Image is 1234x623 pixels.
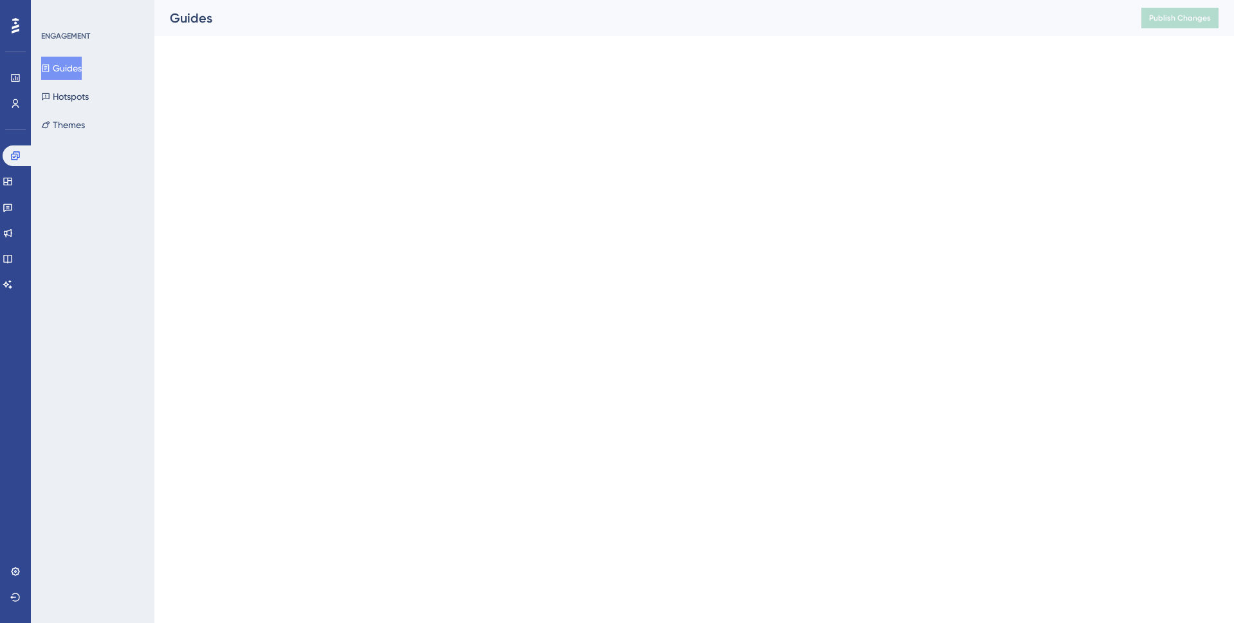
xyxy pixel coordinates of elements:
[1141,8,1219,28] button: Publish Changes
[41,85,89,108] button: Hotspots
[1149,13,1211,23] span: Publish Changes
[170,9,1109,27] div: Guides
[41,57,82,80] button: Guides
[41,31,90,41] div: ENGAGEMENT
[41,113,85,136] button: Themes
